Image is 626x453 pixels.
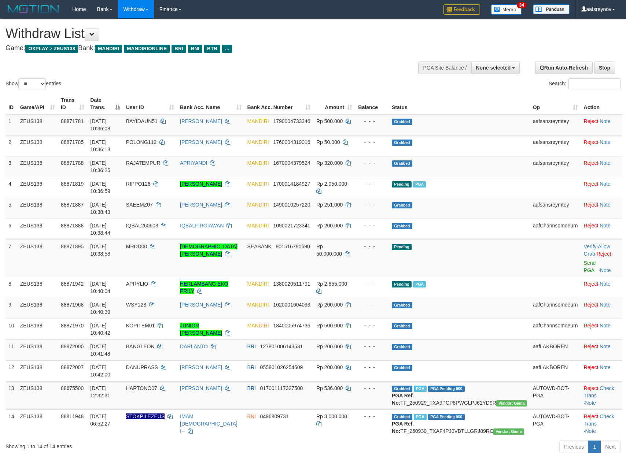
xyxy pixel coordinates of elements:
[95,45,122,53] span: MANDIRI
[180,139,222,145] a: [PERSON_NAME]
[584,160,599,166] a: Reject
[61,344,84,349] span: 88872000
[90,385,110,398] span: [DATE] 12:32:31
[581,198,622,219] td: ·
[5,277,17,298] td: 8
[316,385,343,391] span: Rp 536.000
[247,364,256,370] span: BRI
[17,219,58,240] td: ZEUS138
[5,319,17,339] td: 10
[180,244,237,257] a: [DEMOGRAPHIC_DATA][PERSON_NAME]
[5,219,17,240] td: 6
[358,301,386,308] div: - - -
[584,244,610,257] a: Allow Grab
[90,364,110,378] span: [DATE] 10:42:00
[585,428,596,434] a: Note
[392,344,412,350] span: Grabbed
[414,414,427,420] span: Marked by aafsreyleap
[600,323,611,328] a: Note
[358,322,386,329] div: - - -
[177,93,244,114] th: Bank Acc. Name: activate to sort column ascending
[584,385,599,391] a: Reject
[247,118,269,124] span: MANDIRI
[5,114,17,135] td: 1
[126,181,151,187] span: RIPPO128
[126,160,161,166] span: RAJATEMPUR
[247,202,269,208] span: MANDIRI
[316,181,347,187] span: Rp 2.050.000
[90,413,110,427] span: [DATE] 06:52:27
[581,339,622,360] td: ·
[273,202,310,208] span: Copy 1490010257220 to clipboard
[584,323,599,328] a: Reject
[584,118,599,124] a: Reject
[188,45,202,53] span: BNI
[126,344,155,349] span: BANGLEON
[61,413,84,419] span: 88811948
[358,118,386,125] div: - - -
[358,138,386,146] div: - - -
[126,364,158,370] span: DANUPRASS
[17,409,58,438] td: ZEUS138
[126,323,155,328] span: KOPITEM01
[126,202,153,208] span: SAEEMZ07
[533,4,570,14] img: panduan.png
[358,385,386,392] div: - - -
[530,114,581,135] td: aafsansreymtey
[247,344,256,349] span: BRI
[247,160,269,166] span: MANDIRI
[392,244,412,250] span: Pending
[358,280,386,287] div: - - -
[316,281,347,287] span: Rp 2.855.000
[61,223,84,229] span: 88871888
[414,386,427,392] span: Marked by aaftrukkakada
[581,177,622,198] td: ·
[316,223,343,229] span: Rp 200.000
[358,343,386,350] div: - - -
[273,302,310,308] span: Copy 1620001604093 to clipboard
[530,135,581,156] td: aafsansreymtey
[530,360,581,381] td: aafLAKBOREN
[222,45,232,53] span: ...
[594,62,615,74] a: Stop
[316,118,343,124] span: Rp 500.000
[559,441,589,453] a: Previous
[123,93,177,114] th: User ID: activate to sort column ascending
[17,240,58,277] td: ZEUS138
[584,139,599,145] a: Reject
[180,413,237,434] a: IMAM [DEMOGRAPHIC_DATA] I--
[471,62,520,74] button: None selected
[17,177,58,198] td: ZEUS138
[276,244,310,249] span: Copy 901516790690 to clipboard
[392,281,412,287] span: Pending
[316,139,340,145] span: Rp 50.000
[584,244,597,249] a: Verify
[90,139,110,152] span: [DATE] 10:36:18
[17,198,58,219] td: ZEUS138
[581,277,622,298] td: ·
[428,414,465,420] span: PGA Pending
[5,198,17,219] td: 5
[517,2,527,8] span: 34
[392,223,412,229] span: Grabbed
[392,414,412,420] span: Grabbed
[600,364,611,370] a: Note
[491,4,522,15] img: Button%20Memo.svg
[90,244,110,257] span: [DATE] 10:38:58
[90,160,110,173] span: [DATE] 10:36:25
[247,244,272,249] span: SEABANK
[273,160,310,166] span: Copy 1670004379524 to clipboard
[581,409,622,438] td: · ·
[530,298,581,319] td: aafChannsomoeurn
[124,45,170,53] span: MANDIRIONLINE
[247,302,269,308] span: MANDIRI
[90,323,110,336] span: [DATE] 10:40:42
[584,344,599,349] a: Reject
[316,323,343,328] span: Rp 500.000
[61,302,84,308] span: 88871968
[581,298,622,319] td: ·
[392,323,412,329] span: Grabbed
[247,323,269,328] span: MANDIRI
[600,267,611,273] a: Note
[392,421,414,434] b: PGA Ref. No:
